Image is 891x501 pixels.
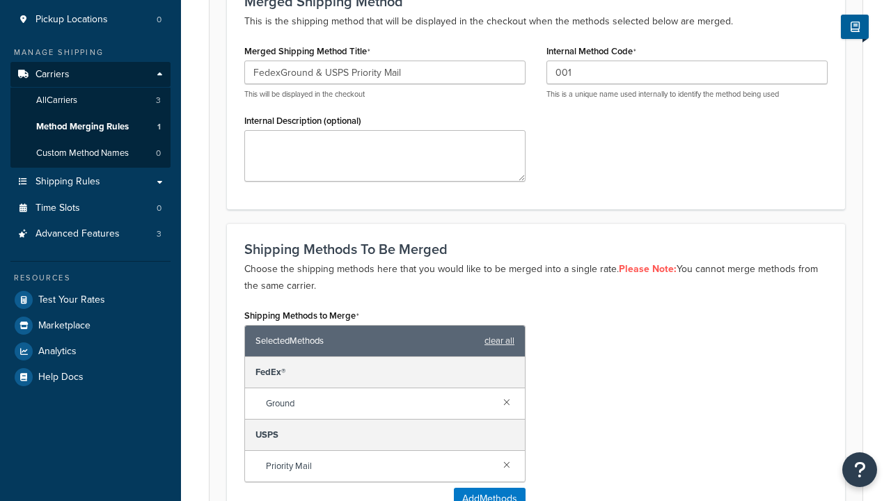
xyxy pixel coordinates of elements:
span: 0 [157,202,161,214]
span: 1 [157,121,161,133]
label: Merged Shipping Method Title [244,46,370,57]
button: Open Resource Center [842,452,877,487]
span: Selected Methods [255,331,478,351]
span: Analytics [38,346,77,358]
a: Method Merging Rules1 [10,114,171,140]
p: Choose the shipping methods here that you would like to be merged into a single rate. You cannot ... [244,261,828,294]
span: 0 [157,14,161,26]
a: Carriers [10,62,171,88]
a: Help Docs [10,365,171,390]
span: 3 [157,228,161,240]
span: Advanced Features [36,228,120,240]
li: Pickup Locations [10,7,171,33]
span: Help Docs [38,372,84,383]
div: FedEx® [245,357,525,388]
span: Pickup Locations [36,14,108,26]
li: Advanced Features [10,221,171,247]
a: Shipping Rules [10,169,171,195]
div: Manage Shipping [10,47,171,58]
span: Shipping Rules [36,176,100,188]
a: Time Slots0 [10,196,171,221]
a: Advanced Features3 [10,221,171,247]
strong: Please Note: [619,262,677,276]
span: Test Your Rates [38,294,105,306]
p: This will be displayed in the checkout [244,89,526,100]
a: Analytics [10,339,171,364]
label: Internal Method Code [546,46,636,57]
div: Resources [10,272,171,284]
a: clear all [484,331,514,351]
span: Custom Method Names [36,148,129,159]
label: Internal Description (optional) [244,116,361,126]
div: USPS [245,420,525,451]
span: Time Slots [36,202,80,214]
a: Test Your Rates [10,287,171,312]
span: Marketplace [38,320,90,332]
span: 0 [156,148,161,159]
li: Custom Method Names [10,141,171,166]
a: Custom Method Names0 [10,141,171,166]
p: This is the shipping method that will be displayed in the checkout when the methods selected belo... [244,13,828,30]
a: Marketplace [10,313,171,338]
a: AllCarriers3 [10,88,171,113]
span: All Carriers [36,95,77,106]
li: Carriers [10,62,171,168]
a: Pickup Locations0 [10,7,171,33]
button: Show Help Docs [841,15,869,39]
span: Carriers [36,69,70,81]
h3: Shipping Methods To Be Merged [244,241,828,257]
label: Shipping Methods to Merge [244,310,359,321]
p: This is a unique name used internally to identify the method being used [546,89,828,100]
span: 3 [156,95,161,106]
li: Method Merging Rules [10,114,171,140]
li: Time Slots [10,196,171,221]
span: Method Merging Rules [36,121,129,133]
span: Priority Mail [266,456,492,476]
span: Ground [266,394,492,413]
